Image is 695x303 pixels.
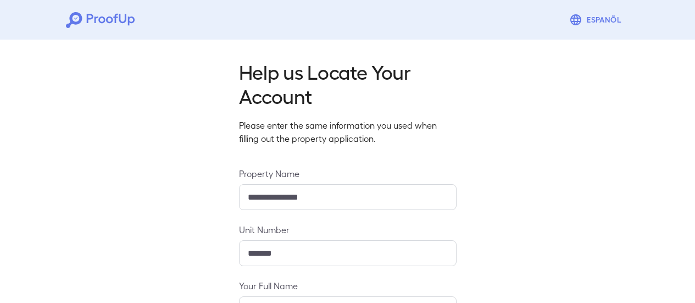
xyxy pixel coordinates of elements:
label: Your Full Name [239,279,457,292]
label: Property Name [239,167,457,180]
h2: Help us Locate Your Account [239,59,457,108]
button: Espanõl [565,9,629,31]
label: Unit Number [239,223,457,236]
p: Please enter the same information you used when filling out the property application. [239,119,457,145]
